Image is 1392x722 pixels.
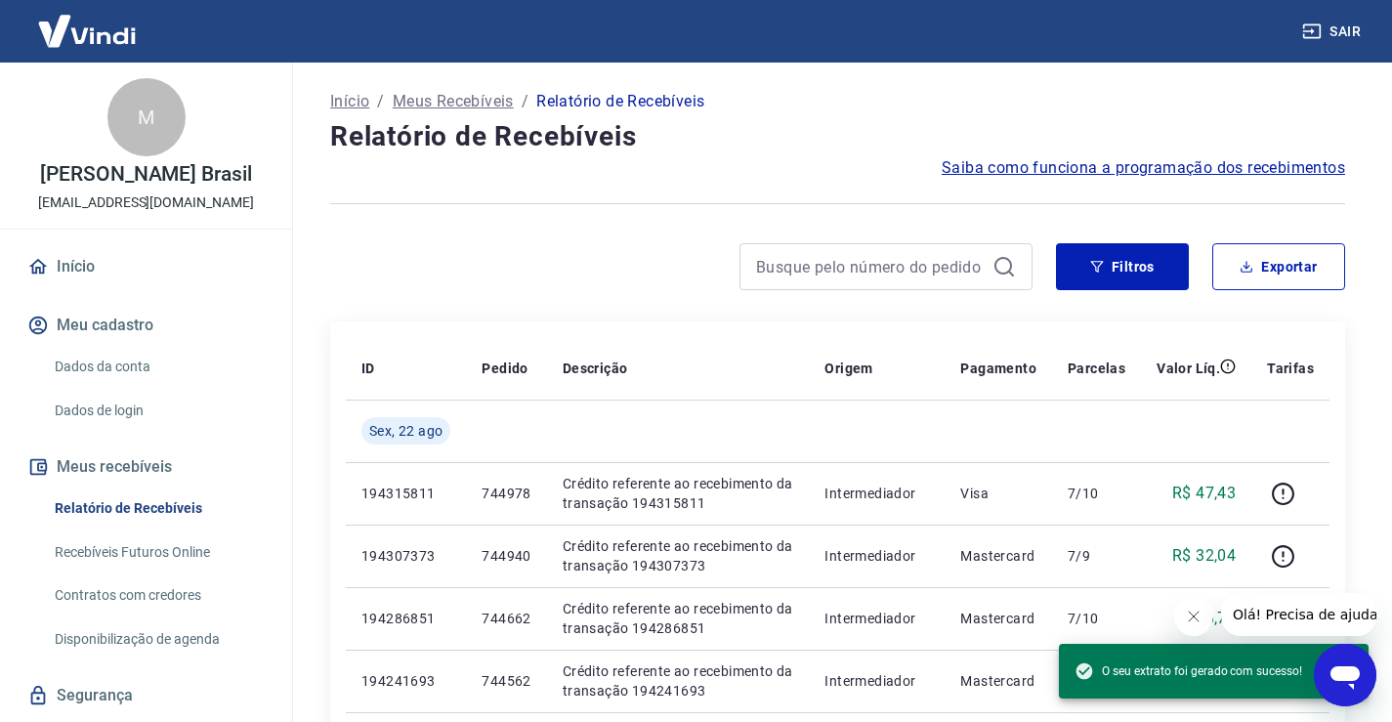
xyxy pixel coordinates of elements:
span: Olá! Precisa de ajuda? [12,14,164,29]
a: Dados de login [47,391,269,431]
img: Vindi [23,1,150,61]
button: Sair [1298,14,1369,50]
p: Valor Líq. [1157,359,1220,378]
p: 744562 [482,671,530,691]
p: Parcelas [1068,359,1125,378]
p: 194315811 [361,484,450,503]
button: Meus recebíveis [23,446,269,488]
p: 7/9 [1068,546,1125,566]
p: Mastercard [960,546,1036,566]
p: Crédito referente ao recebimento da transação 194286851 [563,599,794,638]
span: O seu extrato foi gerado com sucesso! [1075,661,1302,681]
p: [EMAIL_ADDRESS][DOMAIN_NAME] [38,192,254,213]
p: Intermediador [824,484,929,503]
h4: Relatório de Recebíveis [330,117,1345,156]
p: Visa [960,484,1036,503]
p: 7/10 [1068,484,1125,503]
a: Dados da conta [47,347,269,387]
p: Crédito referente ao recebimento da transação 194315811 [563,474,794,513]
button: Exportar [1212,243,1345,290]
p: 194286851 [361,609,450,628]
p: / [522,90,528,113]
iframe: Mensagem da empresa [1221,593,1376,636]
p: [PERSON_NAME] Brasil [40,164,252,185]
p: / [377,90,384,113]
a: Relatório de Recebíveis [47,488,269,529]
p: Mastercard [960,609,1036,628]
p: Mastercard [960,671,1036,691]
a: Recebíveis Futuros Online [47,532,269,573]
p: Pedido [482,359,527,378]
p: Pagamento [960,359,1036,378]
p: ID [361,359,375,378]
input: Busque pelo número do pedido [756,252,985,281]
button: Meu cadastro [23,304,269,347]
span: Sex, 22 ago [369,421,443,441]
div: M [107,78,186,156]
p: 194307373 [361,546,450,566]
p: Crédito referente ao recebimento da transação 194241693 [563,661,794,701]
a: Meus Recebíveis [393,90,514,113]
p: 744940 [482,546,530,566]
p: Origem [824,359,872,378]
iframe: Botão para abrir a janela de mensagens [1314,644,1376,706]
p: 194241693 [361,671,450,691]
a: Início [330,90,369,113]
p: 7/10 [1068,609,1125,628]
p: 744978 [482,484,530,503]
p: Descrição [563,359,628,378]
p: R$ 47,43 [1172,482,1236,505]
p: R$ 32,04 [1172,544,1236,568]
a: Disponibilização de agenda [47,619,269,659]
p: Tarifas [1267,359,1314,378]
button: Filtros [1056,243,1189,290]
a: Segurança [23,674,269,717]
a: Saiba como funciona a programação dos recebimentos [942,156,1345,180]
iframe: Fechar mensagem [1174,597,1213,636]
p: Intermediador [824,546,929,566]
p: Intermediador [824,609,929,628]
p: Relatório de Recebíveis [536,90,704,113]
p: Intermediador [824,671,929,691]
a: Início [23,245,269,288]
p: 744662 [482,609,530,628]
a: Contratos com credores [47,575,269,616]
p: Crédito referente ao recebimento da transação 194307373 [563,536,794,575]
